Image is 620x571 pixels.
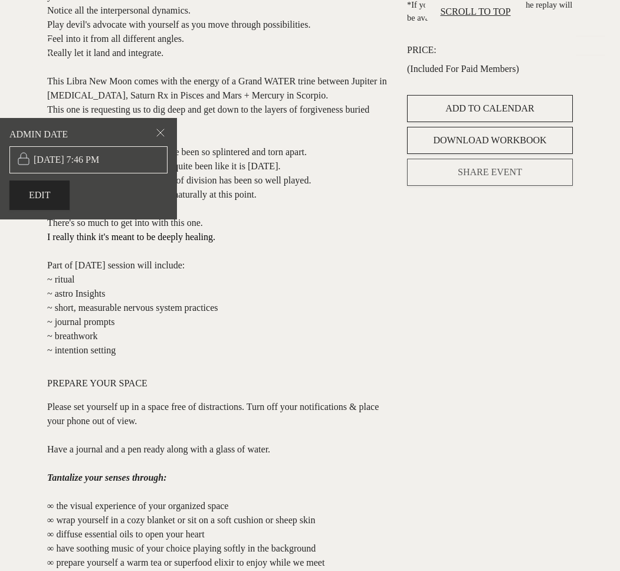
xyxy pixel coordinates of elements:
[47,159,393,173] p: Divisive programming has never quite been like it is [DATE].
[407,43,573,57] p: PRICE:
[407,159,573,186] button: SHARE EVENT
[47,103,393,131] p: This one is requesting us to dig deep and get down to the layers of forgiveness buried inside.
[47,46,393,60] p: Really let it land and integrate.
[47,400,393,428] p: Please set yourself up in a space free of distractions. Turn off your notifications & place your ...
[47,287,393,301] p: ~ astro Insights
[407,127,573,154] button: DOWNLOAD WORKBOOK
[47,18,393,32] p: Play devil's advocate with yourself as you move through possibilities.
[47,472,167,483] em: Tantalize your senses through:
[9,181,70,210] button: Edit
[47,188,393,202] p: So many people embodying it so naturally at this point.
[47,4,393,18] p: Notice all the interpersonal dynamics.
[9,181,168,210] a: Edit
[47,499,393,513] p: ∞ the visual experience of your organized space
[47,315,393,329] p: ~ journal prompts
[557,35,616,59] a: menu
[47,216,393,230] p: There's so much to get into with this one.
[9,127,168,142] label: ADMIN DATE
[47,556,393,570] p: ∞ prepare yourself a warm tea or superfood elixir to enjoy while we meet
[47,258,393,273] p: Part of [DATE] session will include:
[47,74,393,103] p: This Libra New Moon comes with the energy of a Grand WATER trine between Jupiter in [MEDICAL_DATA...
[47,513,393,527] p: ∞ wrap yourself in a cozy blanket or sit on a soft cushion or sheep skin
[47,376,393,390] h2: PREPARE YOUR SPACE
[47,343,393,357] p: ~ intention setting
[47,273,393,287] p: ~ ritual
[47,32,393,46] p: Feel into it from all different angles.
[433,133,546,147] span: DOWNLOAD WORKBOOK
[458,165,522,179] span: SHARE EVENT
[47,232,215,242] span: I really think it's meant to be deeply healing.
[47,329,393,343] p: ~ breathwork
[47,442,393,457] p: Have a journal and a pen ready along with a glass of water.
[47,542,393,556] p: ∞ have soothing music of your choice playing softly in the background
[29,188,50,202] span: Edit
[407,64,519,74] span: (Included For Paid Members)
[47,301,393,315] p: ~ short, measurable nervous system practices
[47,527,393,542] p: ∞ diffuse essential oils to open your heart
[47,173,393,188] p: The progression of this war tactic of division has been so well played.
[407,95,573,122] button: ADD TO CALENDAR
[47,145,393,159] p: Community and relationships have been so splintered and torn apart.
[445,101,534,116] span: ADD TO CALENDAR
[440,5,510,19] p: SCROLL TO TOP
